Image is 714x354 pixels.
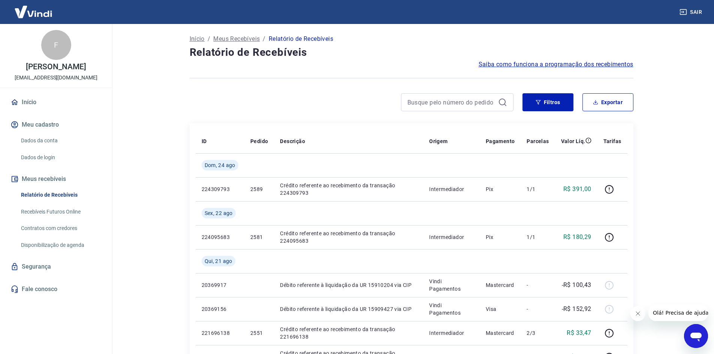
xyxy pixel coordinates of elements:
[18,187,103,203] a: Relatório de Recebíveis
[250,185,268,193] p: 2589
[202,137,207,145] p: ID
[603,137,621,145] p: Tarifas
[280,182,417,197] p: Crédito referente ao recebimento da transação 224309793
[527,137,549,145] p: Parcelas
[263,34,265,43] p: /
[486,305,515,313] p: Visa
[205,209,233,217] span: Sex, 22 ago
[202,233,238,241] p: 224095683
[429,278,474,293] p: Vindi Pagamentos
[41,30,71,60] div: F
[208,34,210,43] p: /
[479,60,633,69] a: Saiba como funciona a programação dos recebimentos
[280,137,305,145] p: Descrição
[527,233,549,241] p: 1/1
[202,305,238,313] p: 20369156
[563,185,591,194] p: R$ 391,00
[280,326,417,341] p: Crédito referente ao recebimento da transação 221696138
[561,137,585,145] p: Valor Líq.
[250,329,268,337] p: 2551
[9,171,103,187] button: Meus recebíveis
[562,281,591,290] p: -R$ 100,43
[407,97,495,108] input: Busque pelo número do pedido
[429,302,474,317] p: Vindi Pagamentos
[429,185,474,193] p: Intermediador
[280,230,417,245] p: Crédito referente ao recebimento da transação 224095683
[9,117,103,133] button: Meu cadastro
[522,93,573,111] button: Filtros
[527,185,549,193] p: 1/1
[9,0,58,23] img: Vindi
[18,204,103,220] a: Recebíveis Futuros Online
[213,34,260,43] a: Meus Recebíveis
[9,258,103,275] a: Segurança
[486,185,515,193] p: Pix
[190,34,205,43] a: Início
[18,150,103,165] a: Dados de login
[205,161,235,169] span: Dom, 24 ago
[486,137,515,145] p: Pagamento
[486,233,515,241] p: Pix
[18,221,103,236] a: Contratos com credores
[280,305,417,313] p: Débito referente à liquidação da UR 15909427 via CIP
[563,233,591,242] p: R$ 180,29
[527,305,549,313] p: -
[205,257,232,265] span: Qui, 21 ago
[18,133,103,148] a: Dados da conta
[486,281,515,289] p: Mastercard
[486,329,515,337] p: Mastercard
[269,34,333,43] p: Relatório de Recebíveis
[684,324,708,348] iframe: Botão para abrir a janela de mensagens
[527,281,549,289] p: -
[527,329,549,337] p: 2/3
[630,306,645,321] iframe: Fechar mensagem
[429,329,474,337] p: Intermediador
[26,63,86,71] p: [PERSON_NAME]
[250,233,268,241] p: 2581
[280,281,417,289] p: Débito referente à liquidação da UR 15910204 via CIP
[582,93,633,111] button: Exportar
[567,329,591,338] p: R$ 33,47
[562,305,591,314] p: -R$ 152,92
[429,137,448,145] p: Origem
[9,281,103,297] a: Fale conosco
[202,281,238,289] p: 20369917
[202,185,238,193] p: 224309793
[678,5,705,19] button: Sair
[9,94,103,111] a: Início
[4,5,63,11] span: Olá! Precisa de ajuda?
[190,45,633,60] h4: Relatório de Recebíveis
[202,329,238,337] p: 221696138
[429,233,474,241] p: Intermediador
[250,137,268,145] p: Pedido
[15,74,97,82] p: [EMAIL_ADDRESS][DOMAIN_NAME]
[18,237,103,253] a: Disponibilização de agenda
[648,305,708,321] iframe: Mensagem da empresa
